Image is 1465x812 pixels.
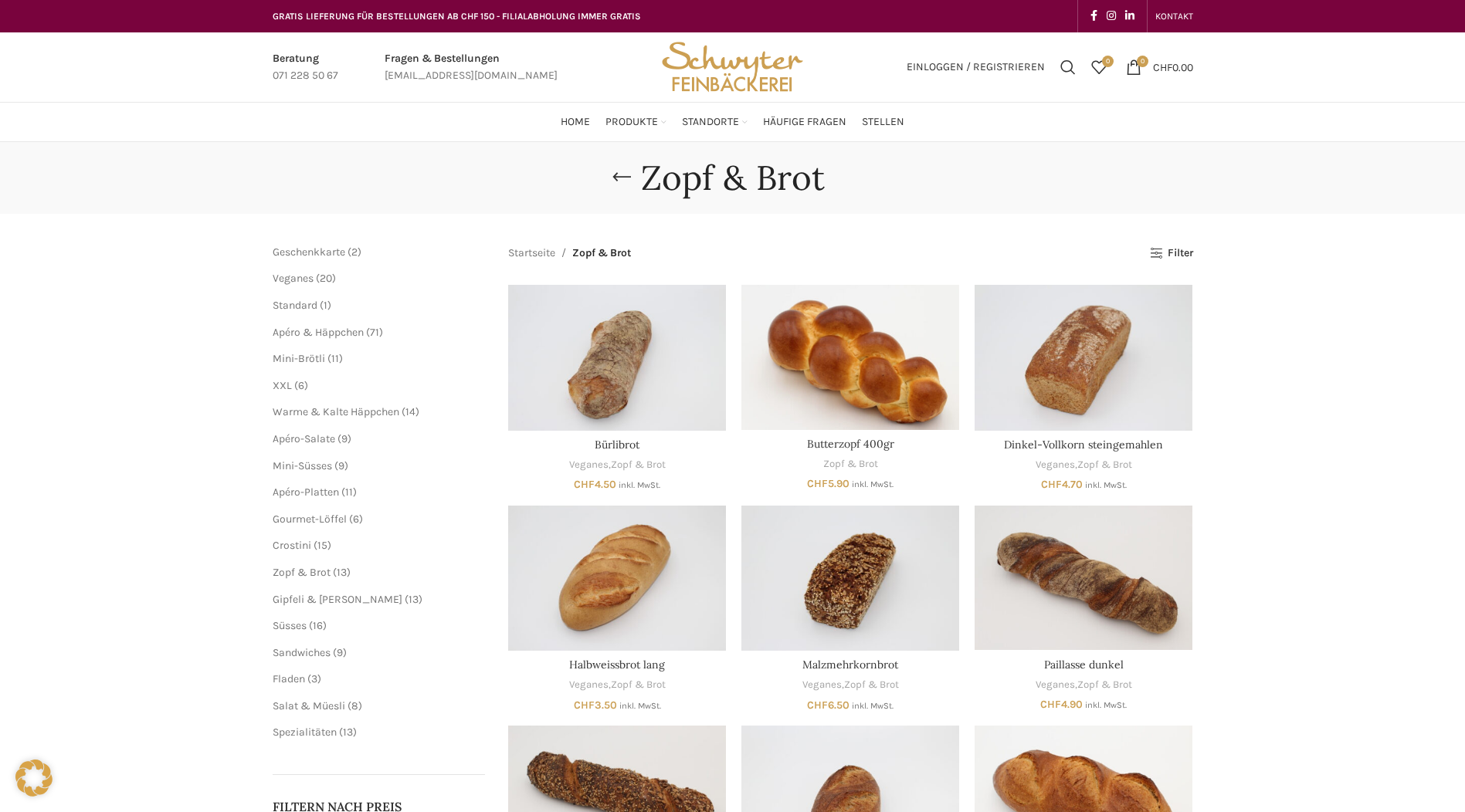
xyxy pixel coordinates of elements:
[561,107,590,137] a: Home
[273,272,314,285] a: Veganes
[1041,478,1083,491] bdi: 4.70
[1036,458,1075,472] a: Veganes
[907,62,1045,73] span: Einloggen / Registrieren
[975,458,1192,472] div: ,
[337,646,343,659] span: 9
[1118,52,1201,83] a: 0 CHF0.00
[508,506,726,651] a: Halbweissbrot lang
[273,513,347,526] a: Gourmet-Löffel
[273,379,292,392] a: XXL
[802,658,898,672] a: Malzmehrkornbrot
[273,352,325,365] a: Mini-Brötli
[807,477,849,490] bdi: 5.90
[807,477,828,490] span: CHF
[569,678,609,692] a: Veganes
[265,107,1201,137] div: Main navigation
[656,59,808,73] a: Site logo
[508,458,726,472] div: ,
[844,678,899,692] a: Zopf & Brot
[1041,478,1062,491] span: CHF
[1040,698,1061,711] span: CHF
[1155,1,1193,32] a: KONTAKT
[1102,56,1114,67] span: 0
[975,678,1192,692] div: ,
[605,107,666,137] a: Produkte
[508,245,555,262] a: Startseite
[273,726,337,739] a: Spezialitäten
[569,658,665,672] a: Halbweissbrot lang
[975,285,1192,430] a: Dinkel-Vollkorn steingemahlen
[574,699,595,712] span: CHF
[311,672,317,685] span: 3
[1083,52,1114,83] a: 0
[1077,458,1132,472] a: Zopf & Brot
[338,459,344,472] span: 9
[343,726,353,739] span: 13
[1086,5,1102,27] a: Facebook social link
[405,405,415,418] span: 14
[324,299,327,312] span: 1
[807,699,828,712] span: CHF
[370,326,379,339] span: 71
[508,678,726,692] div: ,
[975,506,1192,651] a: Paillasse dunkel
[763,115,846,130] span: Häufige Fragen
[273,326,364,339] a: Apéro & Häppchen
[273,593,402,606] span: Gipfeli & [PERSON_NAME]
[763,107,846,137] a: Häufige Fragen
[862,107,904,137] a: Stellen
[351,699,358,712] span: 8
[807,699,849,712] bdi: 6.50
[273,50,338,85] a: Infobox link
[298,379,304,392] span: 6
[641,157,825,198] h1: Zopf & Brot
[1044,658,1124,672] a: Paillasse dunkel
[595,438,639,452] a: Bürlibrot
[273,566,331,579] span: Zopf & Brot
[605,115,658,130] span: Produkte
[273,672,305,685] a: Fladen
[741,506,959,651] a: Malzmehrkornbrot
[862,115,904,130] span: Stellen
[273,486,339,499] a: Apéro-Platten
[1102,5,1121,27] a: Instagram social link
[409,593,419,606] span: 13
[273,245,345,259] a: Geschenkkarte
[273,299,317,312] a: Standard
[273,432,335,445] a: Apéro-Salate
[508,285,726,430] a: Bürlibrot
[273,539,311,552] span: Crostini
[1077,678,1132,692] a: Zopf & Brot
[273,459,332,472] span: Mini-Süsses
[682,107,748,137] a: Standorte
[561,115,590,130] span: Home
[682,115,739,130] span: Standorte
[273,405,399,418] a: Warme & Kalte Häppchen
[852,701,894,711] small: inkl. MwSt.
[569,458,609,472] a: Veganes
[273,699,345,712] span: Salat & Müesli
[619,701,661,711] small: inkl. MwSt.
[1085,480,1127,490] small: inkl. MwSt.
[353,513,359,526] span: 6
[572,245,631,262] span: Zopf & Brot
[1153,60,1172,73] span: CHF
[508,245,631,262] nav: Breadcrumb
[273,619,307,632] span: Süsses
[320,272,332,285] span: 20
[1053,52,1083,83] a: Suchen
[611,678,666,692] a: Zopf & Brot
[331,352,339,365] span: 11
[741,285,959,430] a: Butterzopf 400gr
[823,457,878,472] a: Zopf & Brot
[802,678,842,692] a: Veganes
[273,11,641,22] span: GRATIS LIEFERUNG FÜR BESTELLUNGEN AB CHF 150 - FILIALABHOLUNG IMMER GRATIS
